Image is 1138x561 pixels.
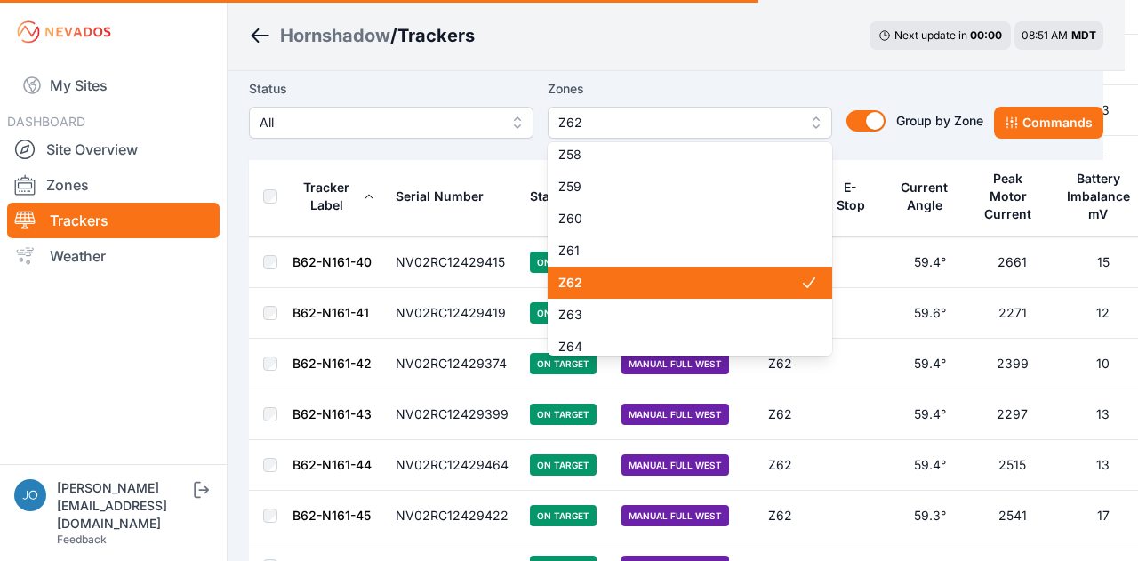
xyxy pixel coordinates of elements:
div: Z62 [548,142,832,356]
span: Z61 [558,242,800,260]
span: Z62 [558,112,797,133]
span: Z60 [558,210,800,228]
span: Z58 [558,146,800,164]
button: Z62 [548,107,832,139]
span: Z63 [558,306,800,324]
span: Z64 [558,338,800,356]
span: Z62 [558,274,800,292]
span: Z59 [558,178,800,196]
